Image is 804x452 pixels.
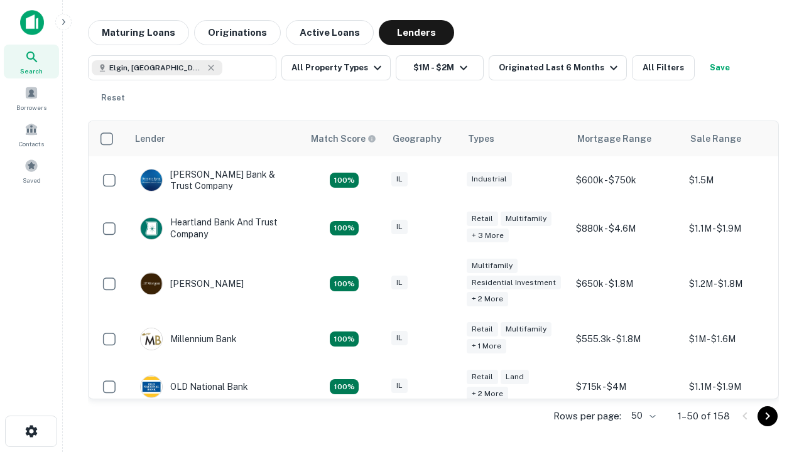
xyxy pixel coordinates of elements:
td: $1.5M [683,156,796,204]
div: Heartland Bank And Trust Company [140,217,291,239]
th: Types [460,121,570,156]
a: Borrowers [4,81,59,115]
span: Saved [23,175,41,185]
a: Saved [4,154,59,188]
div: Retail [467,370,498,384]
button: Active Loans [286,20,374,45]
a: Search [4,45,59,78]
div: Land [501,370,529,384]
th: Capitalize uses an advanced AI algorithm to match your search with the best lender. The match sco... [303,121,385,156]
th: Lender [128,121,303,156]
div: Multifamily [467,259,518,273]
div: Industrial [467,172,512,186]
td: $880k - $4.6M [570,204,683,252]
div: Capitalize uses an advanced AI algorithm to match your search with the best lender. The match sco... [311,132,376,146]
div: Multifamily [501,322,551,336]
div: Residential Investment [467,276,561,290]
button: Save your search to get updates of matches that match your search criteria. [700,55,740,80]
td: $555.3k - $1.8M [570,315,683,363]
td: $600k - $750k [570,156,683,204]
iframe: Chat Widget [741,352,804,412]
td: $715k - $4M [570,363,683,411]
div: Geography [393,131,442,146]
div: Matching Properties: 20, hasApolloMatch: undefined [330,221,359,236]
img: picture [141,328,162,350]
div: Matching Properties: 22, hasApolloMatch: undefined [330,379,359,394]
span: Contacts [19,139,44,149]
div: Matching Properties: 28, hasApolloMatch: undefined [330,173,359,188]
button: Reset [93,85,133,110]
div: Matching Properties: 24, hasApolloMatch: undefined [330,276,359,291]
div: Sale Range [690,131,741,146]
div: [PERSON_NAME] [140,272,244,295]
h6: Match Score [311,132,374,146]
button: $1M - $2M [396,55,484,80]
div: Lender [135,131,165,146]
div: Retail [467,322,498,336]
div: Matching Properties: 16, hasApolloMatch: undefined [330,331,359,347]
img: picture [141,376,162,397]
th: Sale Range [683,121,796,156]
span: Search [20,66,43,76]
div: Originated Last 6 Months [499,60,621,75]
div: + 2 more [467,387,508,401]
td: $1M - $1.6M [683,315,796,363]
div: Multifamily [501,212,551,226]
td: $1.1M - $1.9M [683,363,796,411]
span: Elgin, [GEOGRAPHIC_DATA], [GEOGRAPHIC_DATA] [109,62,204,73]
div: IL [391,379,408,393]
button: Lenders [379,20,454,45]
div: + 3 more [467,229,509,243]
button: All Filters [632,55,695,80]
div: Millennium Bank [140,328,237,350]
td: $650k - $1.8M [570,252,683,316]
div: Retail [467,212,498,226]
td: $1.2M - $1.8M [683,252,796,316]
div: IL [391,331,408,345]
button: Go to next page [758,406,778,426]
p: Rows per page: [553,409,621,424]
div: IL [391,276,408,290]
div: Mortgage Range [577,131,651,146]
th: Geography [385,121,460,156]
div: + 2 more [467,292,508,306]
th: Mortgage Range [570,121,683,156]
div: [PERSON_NAME] Bank & Trust Company [140,169,291,191]
div: + 1 more [467,339,506,353]
img: picture [141,273,162,294]
img: capitalize-icon.png [20,10,44,35]
img: picture [141,218,162,239]
button: Maturing Loans [88,20,189,45]
span: Borrowers [16,102,46,112]
button: All Property Types [281,55,391,80]
div: IL [391,220,408,234]
div: Types [468,131,494,146]
div: 50 [626,407,658,425]
button: Originations [194,20,281,45]
button: Originated Last 6 Months [489,55,627,80]
a: Contacts [4,117,59,151]
td: $1.1M - $1.9M [683,204,796,252]
p: 1–50 of 158 [678,409,730,424]
img: picture [141,169,162,191]
div: OLD National Bank [140,375,248,398]
div: IL [391,172,408,186]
